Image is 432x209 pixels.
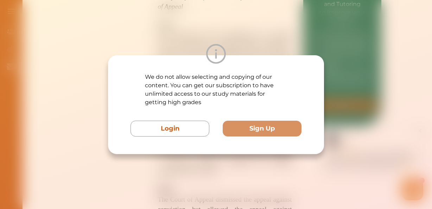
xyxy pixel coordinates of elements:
p: Hey there If you have any questions, I'm here to help! Just text back 'Hi' and choose from the fo... [62,24,155,45]
span: 👋 [84,24,90,31]
button: Sign Up [223,121,301,137]
img: Nini [62,7,75,20]
i: 1 [156,52,161,58]
p: We do not allow selecting and copying of our content. You can get our subscription to have unlimi... [145,73,287,107]
button: Login [131,121,209,137]
div: Nini [79,12,87,19]
span: 🌟 [140,38,147,45]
